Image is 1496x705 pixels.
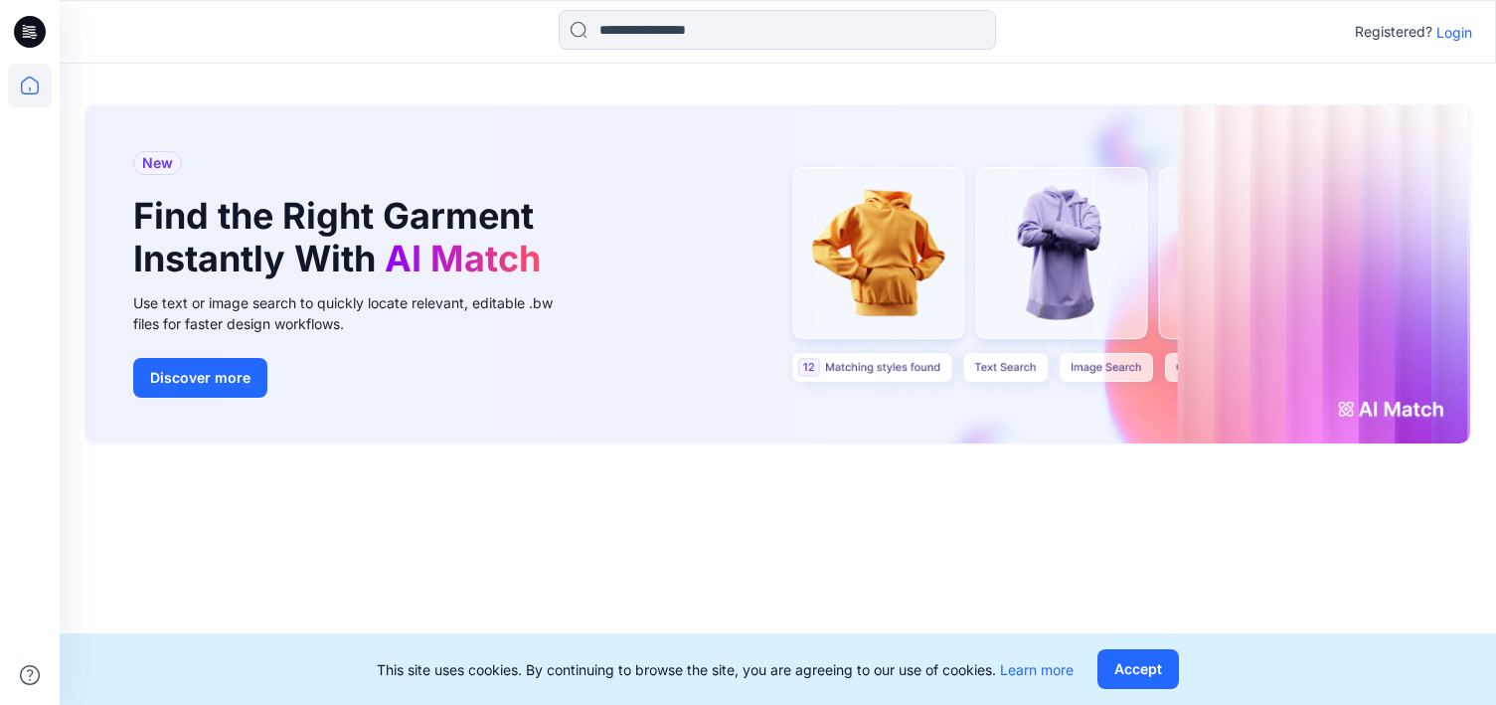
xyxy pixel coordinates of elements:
a: Learn more [1000,661,1074,678]
h1: Find the Right Garment Instantly With [133,195,551,280]
button: Accept [1097,649,1179,689]
div: Use text or image search to quickly locate relevant, editable .bw files for faster design workflows. [133,292,581,334]
span: AI Match [385,237,541,280]
span: New [142,151,173,175]
p: This site uses cookies. By continuing to browse the site, you are agreeing to our use of cookies. [377,659,1074,680]
p: Login [1436,22,1472,43]
p: Registered? [1355,20,1432,44]
button: Discover more [133,358,267,398]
